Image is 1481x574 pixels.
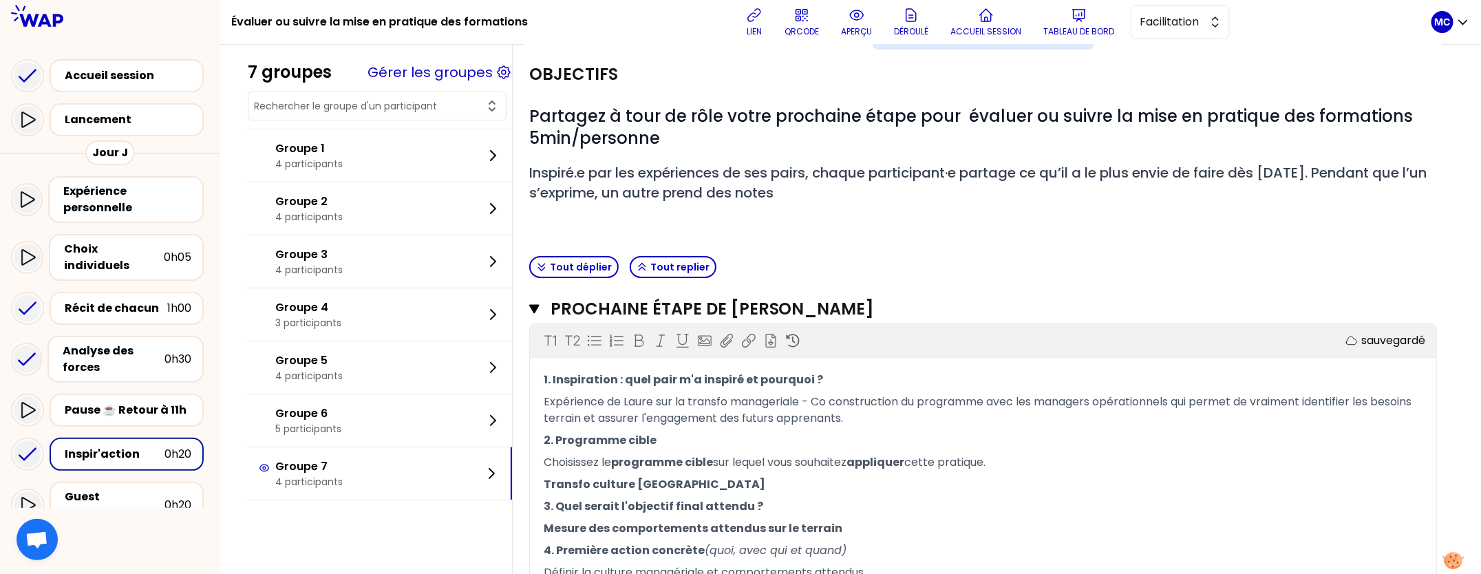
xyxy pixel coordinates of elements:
[85,140,135,165] div: Jour J
[248,61,332,83] div: 7 groupes
[275,140,343,157] p: Groupe 1
[254,99,484,113] input: Rechercher le groupe d'un participant
[275,157,343,171] p: 4 participants
[275,210,343,224] p: 4 participants
[164,497,191,513] div: 0h20
[1431,11,1470,33] button: MC
[275,263,343,277] p: 4 participants
[904,454,985,470] span: cette pratique.
[611,454,713,470] span: programme cible
[841,26,872,37] p: aperçu
[544,498,763,514] span: 3. Quel serait l'objectif final attendu ?
[705,542,846,558] span: (quoi, avec qui et quand)
[64,241,164,274] div: Choix individuels
[544,331,557,350] p: T1
[544,520,842,536] span: Mesure des comportements attendus sur le terrain
[529,256,619,278] button: Tout déplier
[65,300,167,317] div: Récit de chacun
[275,299,341,316] p: Groupe 4
[167,300,191,317] div: 1h00
[275,475,343,489] p: 4 participants
[565,331,581,350] p: T2
[65,67,197,84] div: Accueil session
[275,193,343,210] p: Groupe 2
[785,26,819,37] p: QRCODE
[630,256,716,278] button: Tout replier
[846,454,904,470] span: appliquer
[529,63,618,85] h2: Objectifs
[544,454,611,470] span: Choisissez le
[275,458,343,475] p: Groupe 7
[1140,14,1202,30] span: Facilitation
[544,542,705,558] span: 4. Première action concrète
[275,352,343,369] p: Groupe 5
[65,402,191,418] div: Pause ☕️ Retour à 11h
[945,1,1027,43] button: Accueil session
[65,111,197,128] div: Lancement
[17,519,58,560] div: Ouvrir le chat
[529,163,1430,202] span: Inspiré.e par les expériences de ses pairs, chaque participant·e partage ce qu’il a le plus envie...
[275,316,341,330] p: 3 participants
[275,369,343,383] p: 4 participants
[544,394,1414,426] span: Expérience de Laure sur la transfo manageriale - Co construction du programme avec les managers o...
[65,446,164,463] div: Inspir'action
[894,26,928,37] p: Déroulé
[275,405,341,422] p: Groupe 6
[779,1,824,43] button: QRCODE
[740,1,768,43] button: lien
[529,105,1417,149] span: Partagez à tour de rôle votre prochaine étape pour évaluer ou suivre la mise en pratique des form...
[1043,26,1114,37] p: Tableau de bord
[1361,332,1425,349] p: sauvegardé
[275,422,341,436] p: 5 participants
[63,183,191,216] div: Expérience personnelle
[63,343,164,376] div: Analyse des forces
[1131,5,1230,39] button: Facilitation
[164,249,191,266] div: 0h05
[529,298,1437,320] button: Prochaine étape de [PERSON_NAME]
[747,26,762,37] p: lien
[164,446,191,463] div: 0h20
[65,489,164,522] div: Guest experience
[544,372,823,387] span: 1. Inspiration : quel pair m'a inspiré et pourquoi ?
[544,476,765,492] span: Transfo culture [GEOGRAPHIC_DATA]
[713,454,846,470] span: sur lequel vous souhaitez
[164,351,191,368] div: 0h30
[1038,1,1120,43] button: Tableau de bord
[544,432,657,448] span: 2. Programme cible
[1435,15,1451,29] p: MC
[367,63,493,82] button: Gérer les groupes
[551,298,1384,320] h3: Prochaine étape de [PERSON_NAME]
[888,1,934,43] button: Déroulé
[275,246,343,263] p: Groupe 3
[950,26,1021,37] p: Accueil session
[835,1,877,43] button: aperçu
